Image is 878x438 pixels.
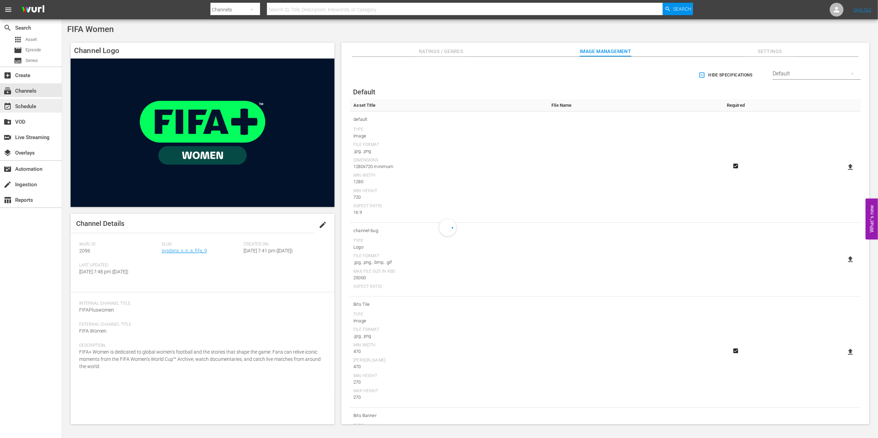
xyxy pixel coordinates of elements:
span: Automation [3,165,12,173]
span: Channel Details [76,219,124,228]
img: ans4CAIJ8jUAAAAAAAAAAAAAAAAAAAAAAAAgQb4GAAAAAAAAAAAAAAAAAAAAAAAAJMjXAAAAAAAAAAAAAAAAAAAAAAAAgAT5G... [17,2,50,18]
div: 270 [353,379,545,386]
span: Created On: [244,242,323,247]
span: Asset [14,35,22,44]
div: Aspect Ratio [353,204,545,209]
div: .jpg, .png [353,148,545,155]
span: Asset [25,36,37,43]
span: Series [14,56,22,65]
span: Overlays [3,149,12,157]
div: File Format [353,327,545,333]
div: 25000 [353,274,545,281]
div: Image [353,133,545,139]
button: Open Feedback Widget [866,199,878,240]
span: Bits Tile [353,300,545,309]
div: 720 [353,194,545,201]
div: Default [773,64,861,83]
div: 470 [353,363,545,370]
div: Dimensions [353,158,545,163]
button: Search [663,3,693,15]
span: Wurl ID: [79,242,158,247]
span: 2096 [79,248,90,253]
div: Type [353,312,545,317]
span: Bits Banner [353,411,545,420]
span: menu [4,6,12,14]
span: Search [673,3,691,15]
span: Episode [14,46,22,54]
span: Last Updated: [79,263,158,268]
div: Max Height [353,388,545,394]
th: File Name [548,99,715,112]
span: Ingestion [3,180,12,189]
div: 470 [353,348,545,355]
div: Min Height [353,188,545,194]
span: edit [319,221,327,229]
span: Image Management [580,47,631,56]
div: Min Height [353,373,545,379]
span: Episode [25,46,41,53]
div: .jpg, .png, .bmp, .gif [353,259,545,266]
span: Internal Channel Title: [79,301,322,306]
div: 270 [353,394,545,401]
div: Max File Size In Kbs [353,269,545,274]
div: 1280x720 minimum [353,163,545,170]
div: Type [353,127,545,133]
span: Description: [79,343,322,348]
div: Image [353,317,545,324]
span: Search [3,24,12,32]
div: File Format [353,253,545,259]
span: FIFA+ Women is dedicated to global women’s football and the stories that shape the game. Fans can... [79,349,321,369]
div: Logo [353,244,545,251]
span: Ratings / Genres [415,47,467,56]
span: Slug: [162,242,240,247]
span: Series [25,57,38,64]
div: 1280 [353,178,545,185]
span: Live Streaming [3,133,12,142]
span: [DATE] 7:48 pm ([DATE]) [79,269,128,274]
button: edit [314,217,331,233]
span: Create [3,71,12,80]
div: Min Width [353,343,545,348]
th: Asset Title [350,99,548,112]
span: External Channel Title: [79,322,322,327]
span: [DATE] 7:41 pm ([DATE]) [244,248,293,253]
span: Reports [3,196,12,204]
span: FIFA Women [67,24,114,34]
span: Default [353,88,375,96]
a: sysdata_s_p_a_fifa_9 [162,248,207,253]
a: Sign Out [854,7,871,12]
img: FIFA Women [71,59,334,207]
span: FIFA Women [79,328,106,334]
div: [PERSON_NAME] [353,358,545,363]
th: Required [715,99,756,112]
span: FIFAPluswomen [79,307,114,313]
span: default [353,115,545,124]
span: Hide Specifications [700,72,753,79]
span: Channels [3,87,12,95]
div: Aspect Ratio [353,284,545,290]
div: File Format [353,142,545,148]
span: Schedule [3,102,12,111]
button: Hide Specifications [697,65,755,85]
span: channel-bug [353,226,545,235]
span: Settings [744,47,796,56]
svg: Required [732,348,740,354]
svg: Required [732,163,740,169]
div: 16:9 [353,209,545,216]
h4: Channel Logo [71,43,334,59]
div: Type [353,238,545,244]
div: .jpg, .png [353,333,545,340]
div: Min Width [353,173,545,178]
span: VOD [3,118,12,126]
div: Type [353,423,545,429]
